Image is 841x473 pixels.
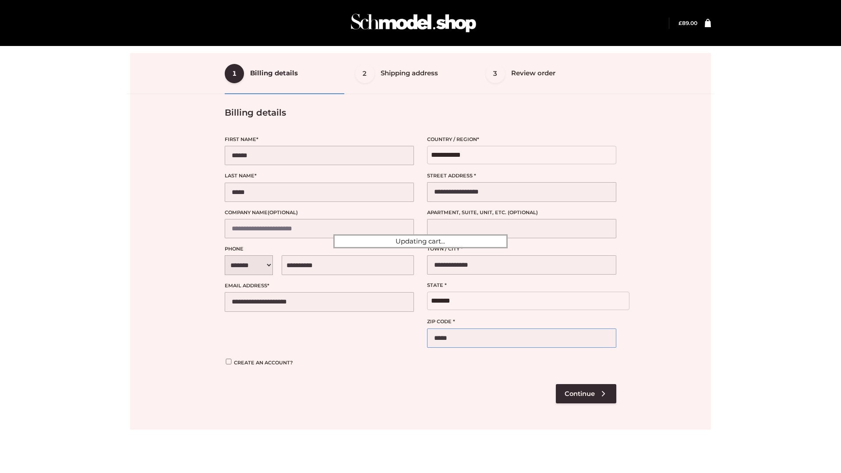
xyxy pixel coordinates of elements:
a: £89.00 [678,20,697,26]
img: Schmodel Admin 964 [348,6,479,40]
span: £ [678,20,682,26]
div: Updating cart... [333,234,508,248]
bdi: 89.00 [678,20,697,26]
